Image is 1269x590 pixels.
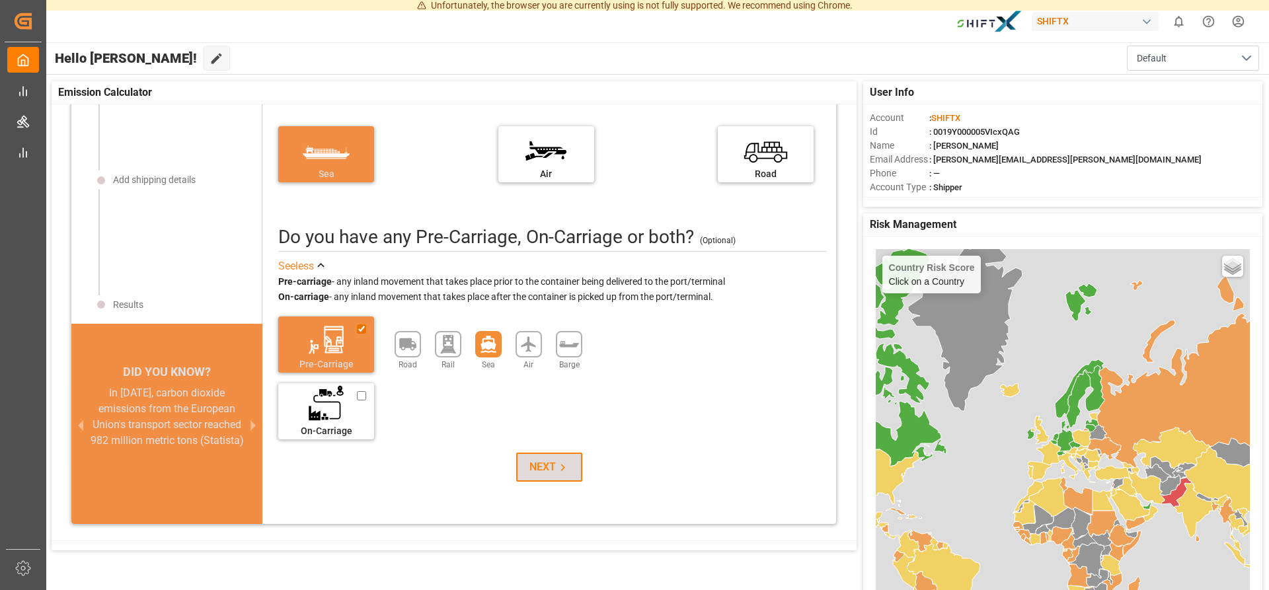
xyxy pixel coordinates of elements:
[929,182,962,192] span: : Shipper
[1032,9,1164,34] button: SHIFTX
[285,424,367,438] div: On-Carriage
[399,359,417,371] span: Road
[870,111,929,125] span: Account
[529,459,570,475] div: NEXT
[929,155,1202,165] span: : [PERSON_NAME][EMAIL_ADDRESS][PERSON_NAME][DOMAIN_NAME]
[113,298,143,312] div: Results
[929,168,940,178] span: : —
[87,385,247,449] div: In [DATE], carbon dioxide emissions from the European Union's transport sector reached 982 millio...
[357,323,366,335] input: Pre-Carriage
[516,453,582,482] button: NEXT
[1164,7,1194,36] button: show 0 new notifications
[278,291,329,302] strong: On-carriage
[55,46,197,71] span: Hello [PERSON_NAME]!
[71,385,90,464] button: previous slide / item
[1127,46,1259,71] button: open menu
[870,166,929,180] span: Phone
[870,139,929,153] span: Name
[113,173,196,187] div: Add shipping details
[1194,7,1223,36] button: Help Center
[1032,12,1159,31] div: SHIFTX
[724,167,807,181] div: Road
[870,85,914,100] span: User Info
[956,10,1022,33] img: Bildschirmfoto%202024-11-13%20um%2009.31.44.png_1731487080.png
[285,357,367,371] div: Pre-Carriage
[523,359,533,371] span: Air
[442,359,455,371] span: Rail
[278,223,694,251] div: Do you have any Pre-Carriage, On-Carriage or both? (optional)
[889,262,975,273] h4: Country Risk Score
[889,262,975,287] div: Click on a Country
[58,85,152,100] span: Emission Calculator
[278,258,314,274] div: See less
[870,125,929,139] span: Id
[278,276,332,287] strong: Pre-carriage
[505,167,588,181] div: Air
[244,385,262,464] button: next slide / item
[1137,52,1167,65] span: Default
[559,359,580,371] span: Barge
[71,357,262,385] div: DID YOU KNOW?
[870,180,929,194] span: Account Type
[870,217,956,233] span: Risk Management
[929,127,1020,137] span: : 0019Y000005VIcxQAG
[357,390,366,402] input: On-Carriage
[285,167,367,181] div: Sea
[929,113,960,123] span: :
[700,235,736,246] div: (Optional)
[931,113,960,123] span: SHIFTX
[870,153,929,166] span: Email Address
[278,274,827,306] div: - any inland movement that takes place prior to the container being delivered to the port/termina...
[1222,256,1243,277] a: Layers
[929,141,999,151] span: : [PERSON_NAME]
